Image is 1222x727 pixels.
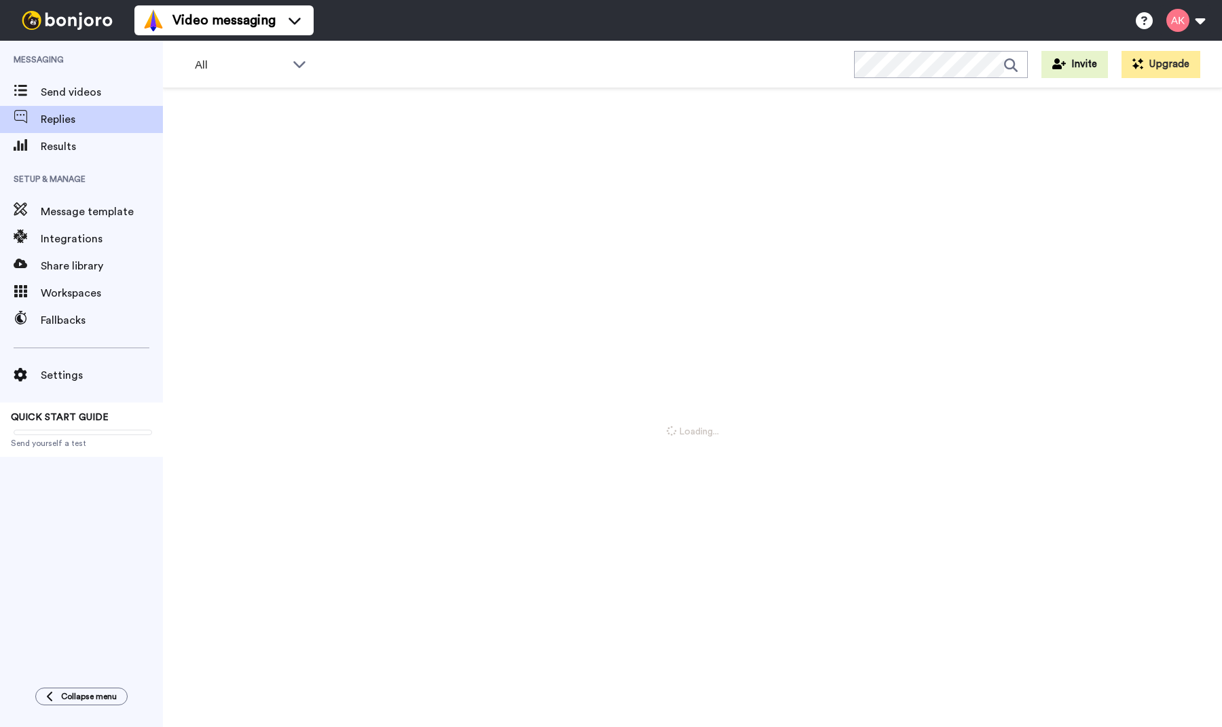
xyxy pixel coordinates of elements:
[61,691,117,702] span: Collapse menu
[41,312,163,329] span: Fallbacks
[35,688,128,705] button: Collapse menu
[172,11,276,30] span: Video messaging
[195,57,286,73] span: All
[41,231,163,247] span: Integrations
[667,425,719,439] span: Loading...
[11,413,109,422] span: QUICK START GUIDE
[143,10,164,31] img: vm-color.svg
[11,438,152,449] span: Send yourself a test
[41,138,163,155] span: Results
[1041,51,1108,78] button: Invite
[41,367,163,384] span: Settings
[41,285,163,301] span: Workspaces
[1122,51,1200,78] button: Upgrade
[41,111,163,128] span: Replies
[16,11,118,30] img: bj-logo-header-white.svg
[41,258,163,274] span: Share library
[41,84,163,100] span: Send videos
[41,204,163,220] span: Message template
